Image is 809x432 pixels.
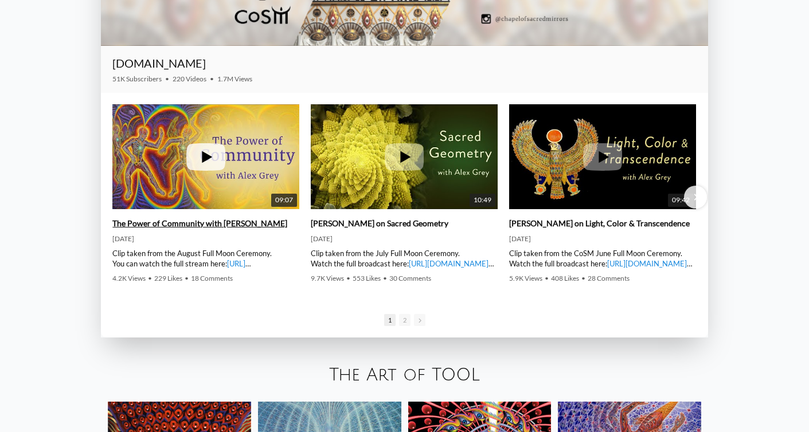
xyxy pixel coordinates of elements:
span: 09:42 [668,194,694,207]
div: Clip taken from the CoSM June Full Moon Ceremony. Watch the full broadcast here: | [PERSON_NAME] ... [509,248,696,269]
img: Alex Grey on Sacred Geometry [311,87,498,227]
div: [DATE] [509,234,696,244]
img: The Power of Community with Alex Grey [112,87,299,227]
span: • [581,274,585,282]
a: The Power of Community with [PERSON_NAME] [112,218,287,229]
div: [DATE] [311,234,498,244]
span: 2 [399,314,411,326]
a: The Art of TOOL [329,366,480,384]
span: • [346,274,350,282]
span: • [165,74,169,83]
a: [DOMAIN_NAME] [112,56,206,70]
span: 1.7M Views [217,74,252,83]
a: The Power of Community with Alex Grey 09:07 [112,104,299,209]
a: Alex Grey on Sacred Geometry 10:49 [311,104,498,209]
span: • [148,274,152,282]
div: [DATE] [112,234,299,244]
div: Clip taken from the July Full Moon Ceremony. Watch the full broadcast here: | [PERSON_NAME] | ► W... [311,248,498,269]
span: • [210,74,214,83]
span: 5.9K Views [509,274,542,282]
span: 28 Comments [588,274,630,282]
span: 30 Comments [389,274,431,282]
iframe: Subscribe to CoSM.TV on YouTube [439,61,697,74]
span: • [545,274,549,282]
a: [URL][DOMAIN_NAME] [607,259,687,268]
span: 51K Subscribers [112,74,162,83]
a: [PERSON_NAME] on Sacred Geometry [311,218,448,229]
div: Clip taken from the August Full Moon Ceremony. You can watch the full stream here: | [PERSON_NAME... [112,248,299,269]
a: Alex Grey on Light, Color & Transcendence 09:42 [509,104,696,209]
span: 18 Comments [191,274,233,282]
span: 408 Likes [551,274,579,282]
span: 09:07 [271,194,297,207]
span: 1 [384,314,396,326]
img: Alex Grey on Light, Color & Transcendence [509,87,696,227]
span: 220 Videos [173,74,206,83]
a: [PERSON_NAME] on Light, Color & Transcendence [509,218,690,229]
a: [URL][DOMAIN_NAME] [112,259,251,278]
span: 10:49 [470,194,495,207]
span: • [185,274,189,282]
span: 9.7K Views [311,274,344,282]
span: 229 Likes [154,274,182,282]
a: [URL][DOMAIN_NAME] [409,259,488,268]
span: • [383,274,387,282]
span: 4.2K Views [112,274,146,282]
span: 553 Likes [353,274,381,282]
